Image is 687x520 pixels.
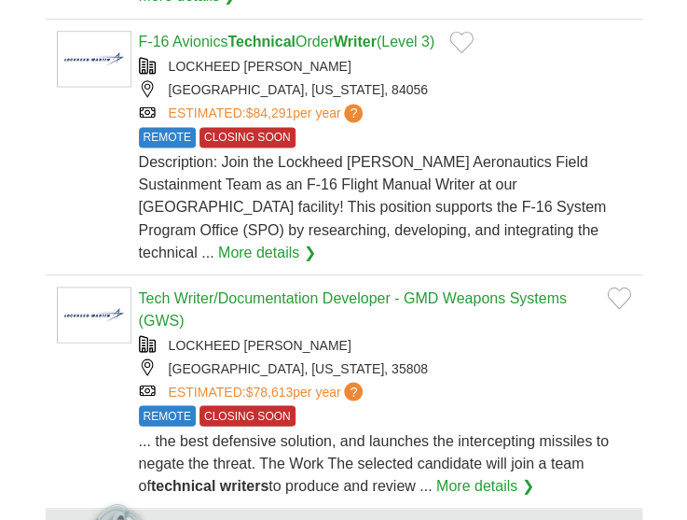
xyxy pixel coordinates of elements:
[245,105,293,120] span: $84,291
[139,80,631,100] div: [GEOGRAPHIC_DATA], [US_STATE], 84056
[169,104,367,123] a: ESTIMATED:$84,291per year?
[169,337,351,352] a: LOCKHEED [PERSON_NAME]
[449,31,474,53] button: Add to favorite jobs
[139,289,567,328] a: Tech Writer/Documentation Developer - GMD Weapons Systems (GWS)
[139,432,609,493] span: ... the best defensive solution, and launches the intercepting missiles to negate the threat. The...
[199,405,295,426] span: CLOSING SOON
[169,382,367,401] a: ESTIMATED:$78,613per year?
[436,474,534,497] a: More details ❯
[139,127,196,148] span: REMOTE
[139,405,196,426] span: REMOTE
[344,382,363,401] span: ?
[220,477,268,493] strong: writers
[199,127,295,148] span: CLOSING SOON
[227,34,295,49] strong: Technical
[245,384,293,399] span: $78,613
[57,31,131,87] img: Lockheed Martin logo
[139,154,607,260] span: Description: Join the Lockheed [PERSON_NAME] Aeronautics Field Sustainment Team as an F-16 Flight...
[607,287,631,309] button: Add to favorite jobs
[334,34,377,49] strong: Writer
[218,241,316,263] a: More details ❯
[169,59,351,74] a: LOCKHEED [PERSON_NAME]
[139,358,631,378] div: [GEOGRAPHIC_DATA], [US_STATE], 35808
[151,477,215,493] strong: technical
[57,287,131,343] img: Lockheed Martin logo
[344,104,363,122] span: ?
[139,34,434,49] a: F-16 AvionicsTechnicalOrderWriter(Level 3)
